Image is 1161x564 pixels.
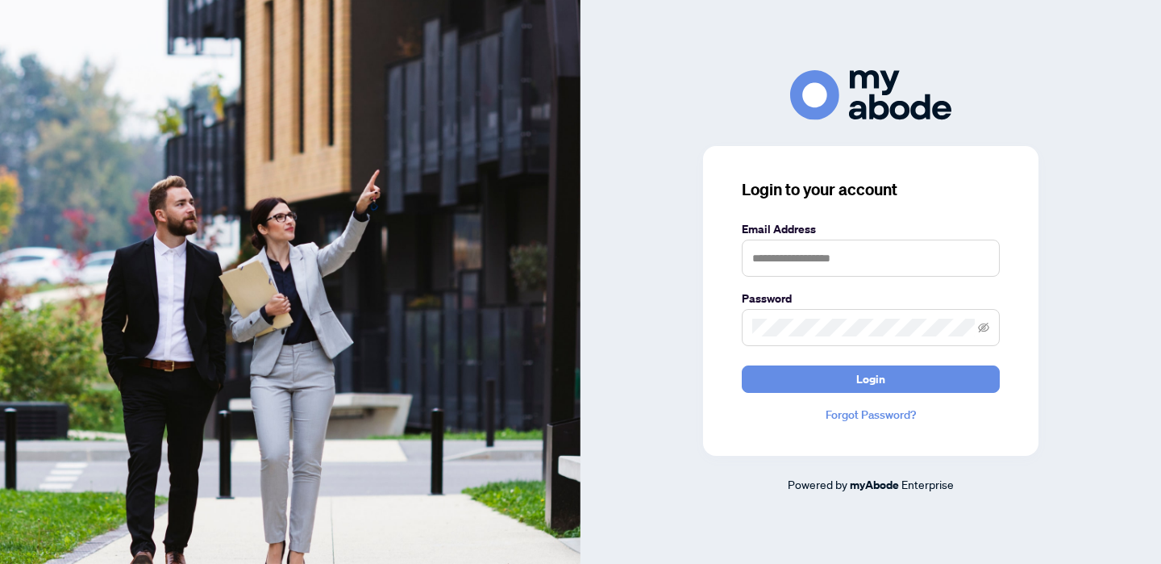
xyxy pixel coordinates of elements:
[978,322,989,333] span: eye-invisible
[850,476,899,494] a: myAbode
[790,70,951,119] img: ma-logo
[742,366,1000,393] button: Login
[788,477,847,491] span: Powered by
[742,220,1000,238] label: Email Address
[742,178,1000,201] h3: Login to your account
[856,366,885,392] span: Login
[901,477,954,491] span: Enterprise
[742,406,1000,424] a: Forgot Password?
[742,290,1000,307] label: Password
